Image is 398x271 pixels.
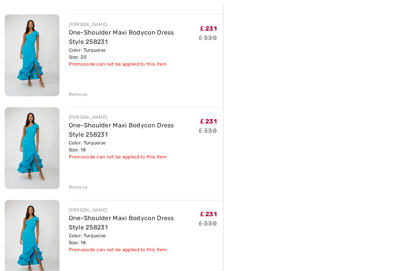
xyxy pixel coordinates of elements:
[69,154,199,161] div: Promocode can not be applied to this item
[5,108,59,189] img: One-Shoulder Maxi Bodycon Dress Style 258231
[69,61,199,68] div: Promocode can not be applied to this item
[69,247,199,254] div: Promocode can not be applied to this item
[201,211,217,218] span: ₤ 231
[69,21,199,28] div: [PERSON_NAME]
[199,35,217,42] s: ₤ 330
[69,122,174,139] a: One-Shoulder Maxi Bodycon Dress Style 258231
[69,140,199,154] div: Color: Turquoise Size: 18
[69,215,174,231] a: One-Shoulder Maxi Bodycon Dress Style 258231
[69,91,88,98] div: Remove
[201,25,217,33] span: ₤ 231
[69,29,174,46] a: One-Shoulder Maxi Bodycon Dress Style 258231
[69,233,199,247] div: Color: Turquoise Size: 18
[69,47,199,61] div: Color: Turquoise Size: 20
[69,184,88,191] div: Remove
[69,207,199,214] div: [PERSON_NAME]
[199,127,217,135] s: ₤ 330
[69,114,199,121] div: [PERSON_NAME]
[5,15,59,97] img: One-Shoulder Maxi Bodycon Dress Style 258231
[199,220,217,228] s: ₤ 330
[201,118,217,125] span: ₤ 231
